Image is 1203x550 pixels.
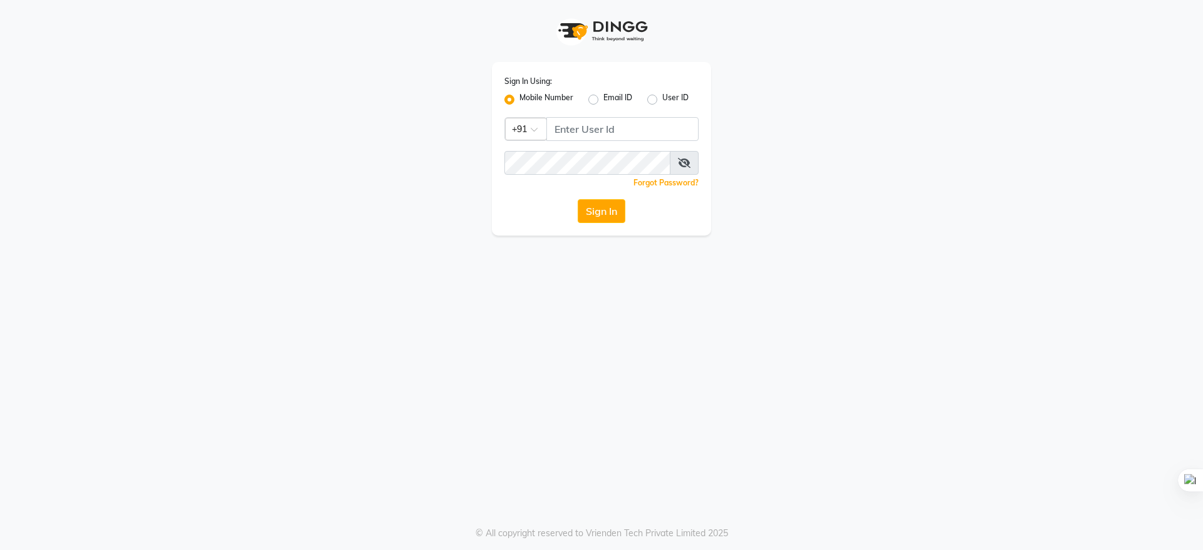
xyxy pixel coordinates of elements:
[603,92,632,107] label: Email ID
[546,117,699,141] input: Username
[662,92,689,107] label: User ID
[578,199,625,223] button: Sign In
[504,76,552,87] label: Sign In Using:
[551,13,652,49] img: logo1.svg
[504,151,670,175] input: Username
[633,178,699,187] a: Forgot Password?
[519,92,573,107] label: Mobile Number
